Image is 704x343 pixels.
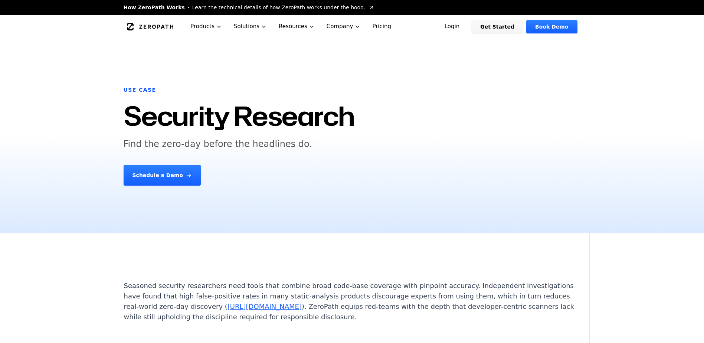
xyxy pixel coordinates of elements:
[124,4,374,11] a: How ZeroPath WorksLearn the technical details of how ZeroPath works under the hood.
[184,15,228,38] button: Products
[124,4,185,11] span: How ZeroPath Works
[471,20,523,33] a: Get Started
[124,165,201,186] a: Schedule a Demo
[115,15,590,38] nav: Global
[321,15,367,38] button: Company
[192,4,366,11] span: Learn the technical details of how ZeroPath works under the hood.
[227,303,302,310] a: [URL][DOMAIN_NAME]
[366,15,397,38] a: Pricing
[124,138,312,150] h5: Find the zero-day before the headlines do.
[124,86,156,94] h6: Use Case
[124,102,354,129] h1: Security Research
[124,281,580,322] p: Seasoned security researchers need tools that combine broad code-base coverage with pinpoint accu...
[273,15,321,38] button: Resources
[526,20,577,33] a: Book Demo
[436,20,469,33] a: Login
[228,15,273,38] button: Solutions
